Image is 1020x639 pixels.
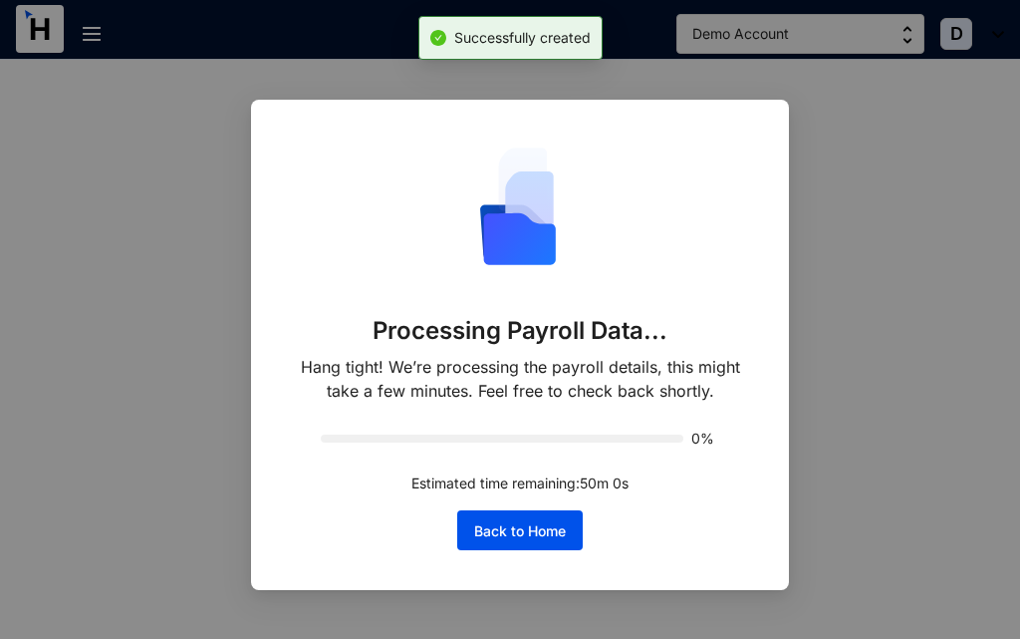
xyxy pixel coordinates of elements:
button: Back to Home [457,510,583,550]
p: Processing Payroll Data... [373,315,668,347]
span: Back to Home [474,521,566,541]
span: check-circle [430,30,446,46]
p: Hang tight! We’re processing the payroll details, this might take a few minutes. Feel free to che... [291,355,749,403]
span: Successfully created [454,29,591,46]
p: Estimated time remaining: 50 m 0 s [411,473,629,494]
span: 0% [691,432,719,446]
